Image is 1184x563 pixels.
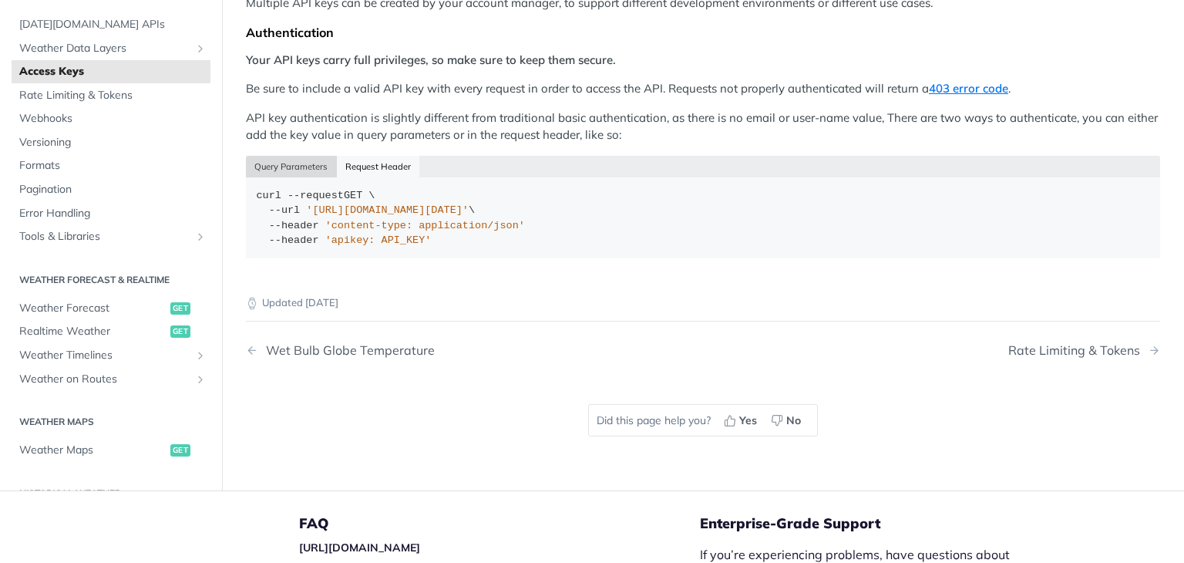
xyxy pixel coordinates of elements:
span: Weather Forecast [19,301,166,316]
span: --request [288,190,344,201]
span: --header [269,220,319,231]
span: Realtime Weather [19,324,166,339]
span: Yes [739,413,757,429]
span: Access Keys [19,64,207,79]
h2: Historical Weather [12,487,210,501]
h2: Weather Forecast & realtime [12,273,210,287]
a: Formats [12,155,210,178]
a: Rate Limiting & Tokens [12,84,210,107]
a: Weather on RoutesShow subpages for Weather on Routes [12,368,210,391]
span: curl [257,190,281,201]
span: Weather on Routes [19,372,190,387]
a: Realtime Weatherget [12,320,210,343]
a: Next Page: Rate Limiting & Tokens [1008,343,1160,358]
a: 403 error code [929,81,1008,96]
div: GET \ \ [257,188,1150,248]
span: Weather Data Layers [19,41,190,56]
div: Authentication [246,25,1160,40]
div: Did this page help you? [588,404,818,437]
span: Formats [19,159,207,174]
span: --url [269,204,301,216]
span: [DATE][DOMAIN_NAME] APIs [19,17,207,32]
span: 'apikey: API_KEY' [325,234,432,246]
span: Pagination [19,182,207,197]
a: Error Handling [12,202,210,225]
span: Weather Timelines [19,348,190,363]
a: Pagination [12,178,210,201]
span: Versioning [19,135,207,150]
span: Webhooks [19,111,207,126]
p: Be sure to include a valid API key with every request in order to access the API. Requests not pr... [246,80,1160,98]
a: Access Keys [12,60,210,83]
a: Previous Page: Wet Bulb Globe Temperature [246,343,637,358]
span: get [170,302,190,315]
span: Rate Limiting & Tokens [19,88,207,103]
span: Weather Maps [19,443,166,458]
p: API key authentication is slightly different from traditional basic authentication, as there is n... [246,110,1160,144]
div: Wet Bulb Globe Temperature [258,343,435,358]
span: get [170,325,190,338]
button: No [765,409,809,432]
button: Yes [718,409,765,432]
button: Show subpages for Tools & Libraries [194,231,207,243]
div: Rate Limiting & Tokens [1008,343,1148,358]
a: Tools & LibrariesShow subpages for Tools & Libraries [12,225,210,248]
button: Query Parameters [246,156,337,177]
span: Tools & Libraries [19,229,190,244]
span: No [786,413,801,429]
a: Weather Mapsget [12,439,210,462]
h5: Enterprise-Grade Support [700,514,1061,533]
nav: Pagination Controls [246,328,1160,373]
button: Show subpages for Weather on Routes [194,373,207,386]
h5: FAQ [299,514,700,533]
span: --header [269,234,319,246]
h2: Weather Maps [12,415,210,429]
a: [URL][DOMAIN_NAME] [299,541,420,555]
strong: Your API keys carry full privileges, so make sure to keep them secure. [246,52,616,67]
span: '[URL][DOMAIN_NAME][DATE]' [306,204,469,216]
a: Webhooks [12,107,210,130]
span: 'content-type: application/json' [325,220,525,231]
p: Updated [DATE] [246,295,1160,311]
a: [DATE][DOMAIN_NAME] APIs [12,13,210,36]
button: Show subpages for Weather Data Layers [194,42,207,55]
a: Versioning [12,131,210,154]
button: Show subpages for Weather Timelines [194,349,207,362]
a: Weather TimelinesShow subpages for Weather Timelines [12,344,210,367]
a: Weather Forecastget [12,297,210,320]
span: get [170,444,190,457]
span: Error Handling [19,206,207,221]
a: Weather Data LayersShow subpages for Weather Data Layers [12,37,210,60]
